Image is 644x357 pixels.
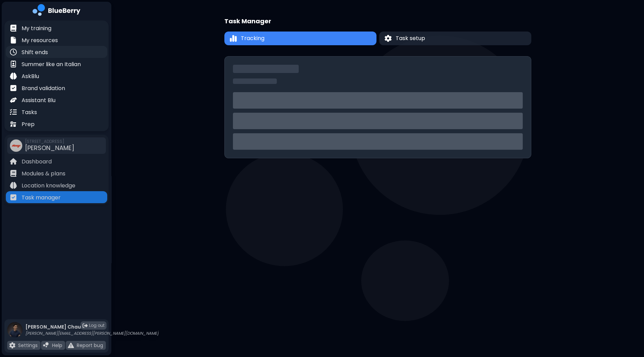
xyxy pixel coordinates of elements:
p: Shift ends [22,48,48,57]
span: Tracking [241,34,264,42]
span: Log out [89,323,104,328]
p: My resources [22,36,58,45]
img: file icon [10,109,17,115]
span: [PERSON_NAME] [25,144,74,152]
img: file icon [68,342,74,348]
p: [PERSON_NAME][EMAIL_ADDRESS][PERSON_NAME][DOMAIN_NAME] [25,331,159,336]
p: AskBlu [22,72,39,81]
img: file icon [43,342,49,348]
img: Task setup [385,35,392,42]
img: file icon [10,37,17,44]
p: Assistant Blu [22,96,55,104]
img: file icon [10,158,17,165]
p: Prep [22,120,35,128]
p: My training [22,24,51,33]
img: profile photo [7,322,23,344]
img: file icon [10,49,17,56]
p: Tasks [22,108,37,116]
img: file icon [10,61,17,67]
img: company logo [33,4,80,18]
p: Modules & plans [22,170,65,178]
p: Settings [18,342,38,348]
button: TrackingTracking [224,32,376,45]
p: Report bug [77,342,103,348]
p: Location knowledge [22,182,75,190]
h1: Task Manager [224,16,271,26]
img: file icon [10,194,17,201]
span: [STREET_ADDRESS] [25,139,74,144]
img: file icon [10,73,17,79]
img: file icon [10,170,17,177]
p: [PERSON_NAME] Chau [25,324,159,330]
img: company thumbnail [10,139,22,152]
img: file icon [9,342,15,348]
img: file icon [10,121,17,127]
p: Dashboard [22,158,52,166]
img: file icon [10,182,17,189]
img: file icon [10,97,17,103]
img: Tracking [230,35,237,42]
p: Brand validation [22,84,65,93]
img: file icon [10,85,17,91]
span: Task setup [396,34,425,42]
p: Summer like an Italian [22,60,81,69]
button: Task setupTask setup [379,32,531,45]
img: logout [83,323,88,328]
p: Help [52,342,62,348]
p: Task manager [22,194,61,202]
img: file icon [10,25,17,32]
